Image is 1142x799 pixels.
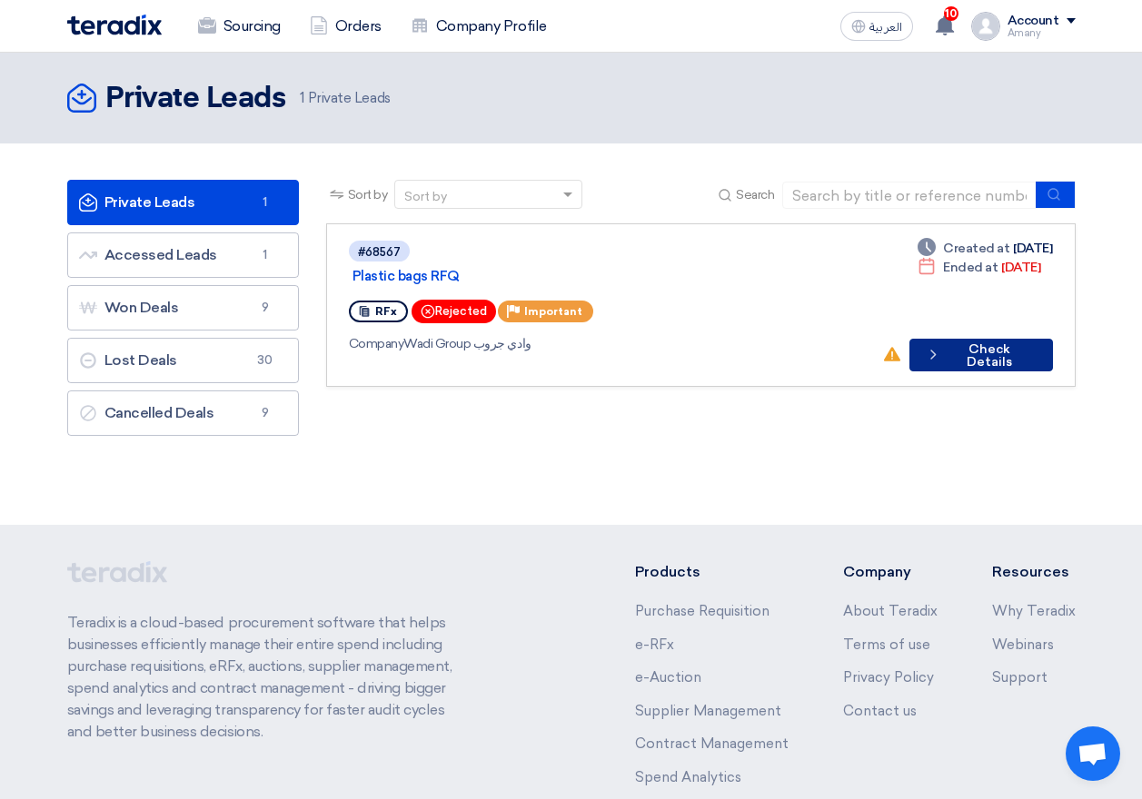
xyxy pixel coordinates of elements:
img: profile_test.png [971,12,1000,41]
span: 9 [254,404,276,422]
div: Wadi Group وادي جروب [349,334,868,353]
a: Open chat [1066,726,1120,781]
a: Won Deals9 [67,285,299,330]
span: Search [736,185,774,204]
div: Amany [1008,28,1076,38]
div: #68567 [358,246,401,258]
h2: Private Leads [105,81,286,117]
span: 1 [254,193,276,212]
a: Cancelled Deals9 [67,390,299,436]
a: Contract Management [635,735,789,752]
a: Sourcing [184,6,295,46]
a: Privacy Policy [843,669,934,686]
span: RFx [375,305,397,318]
button: Check Details [909,339,1053,371]
a: About Teradix [843,603,938,619]
span: العربية [869,21,902,34]
div: Sort by [404,187,447,206]
button: العربية [840,12,913,41]
a: Plastic bags RFQ [353,268,807,284]
input: Search by title or reference number [782,182,1037,209]
div: Rejected [412,300,496,323]
span: Sort by [348,185,388,204]
a: e-RFx [635,636,674,653]
span: 30 [254,351,276,370]
a: Lost Deals30 [67,338,299,383]
a: Private Leads1 [67,180,299,225]
a: Orders [295,6,396,46]
a: Terms of use [843,636,930,653]
span: Important [524,305,582,318]
div: [DATE] [918,258,1040,277]
span: Ended at [943,258,998,277]
div: Account [1008,14,1059,29]
a: Accessed Leads1 [67,232,299,278]
a: e-Auction [635,669,701,686]
li: Products [635,561,789,583]
span: Created at [943,239,1009,258]
span: Company [349,336,404,351]
span: 9 [254,299,276,317]
a: Contact us [843,703,917,719]
span: 10 [944,6,958,21]
li: Resources [992,561,1076,583]
span: Private Leads [300,88,390,109]
li: Company [843,561,938,583]
span: 1 [254,246,276,264]
div: [DATE] [918,239,1052,258]
p: Teradix is a cloud-based procurement software that helps businesses efficiently manage their enti... [67,612,471,743]
a: Company Profile [396,6,561,46]
img: Teradix logo [67,15,162,35]
a: Purchase Requisition [635,603,770,619]
a: Supplier Management [635,703,781,719]
a: Support [992,669,1048,686]
span: 1 [300,90,304,106]
a: Spend Analytics [635,769,741,785]
a: Why Teradix [992,603,1076,619]
a: Webinars [992,636,1054,653]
